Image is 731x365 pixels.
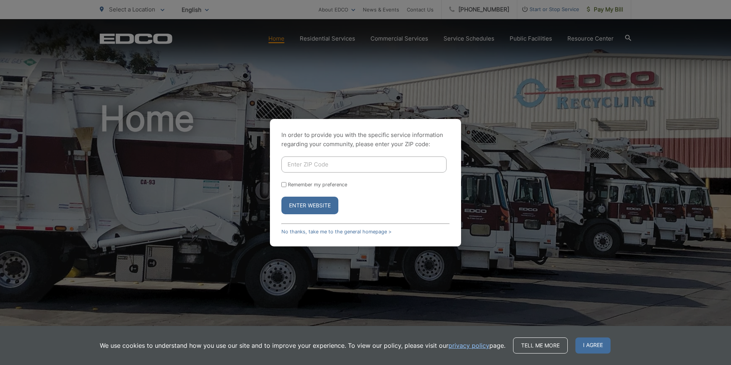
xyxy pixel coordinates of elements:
input: Enter ZIP Code [281,156,447,173]
label: Remember my preference [288,182,347,187]
a: Tell me more [513,337,568,354]
p: In order to provide you with the specific service information regarding your community, please en... [281,130,450,149]
a: No thanks, take me to the general homepage > [281,229,391,235]
button: Enter Website [281,197,338,214]
p: We use cookies to understand how you use our site and to improve your experience. To view our pol... [100,341,505,350]
a: privacy policy [448,341,489,350]
span: I agree [575,337,611,354]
